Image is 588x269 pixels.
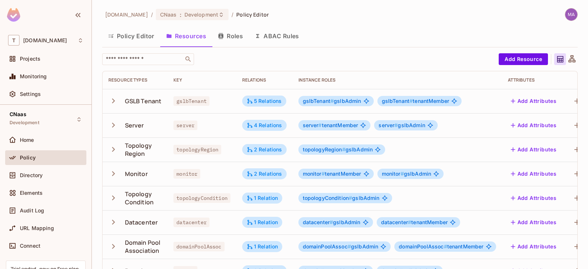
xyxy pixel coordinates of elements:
span: Connect [20,243,40,249]
div: Topology Condition [125,190,162,206]
span: topologyRegion [173,145,221,154]
span: Policy Editor [236,11,269,18]
span: tenantMember [303,122,358,128]
img: maheshbabu.samsani1@t-mobile.com [565,8,577,21]
span: gslbAdmin [303,244,379,250]
span: Development [184,11,218,18]
span: gslbAdmin [303,147,373,153]
span: # [401,171,404,177]
div: Relations [242,77,287,83]
span: Home [20,137,34,143]
button: Policy Editor [102,27,160,45]
span: gslbAdmin [382,171,431,177]
button: Add Attributes [508,241,560,252]
span: gslbTenant [303,98,334,104]
span: gslbTenant [173,96,209,106]
span: tenantMember [303,171,361,177]
button: ABAC Rules [249,27,305,45]
button: Add Attributes [508,216,560,228]
span: URL Mapping [20,225,54,231]
div: 5 Relations [247,98,282,104]
span: domainPoolAssoc [303,243,351,250]
span: tenantMember [381,219,448,225]
span: monitor [303,171,325,177]
span: # [349,195,352,201]
div: Resource Types [108,77,162,83]
div: Topology Region [125,141,162,158]
div: 2 Relations [247,171,282,177]
span: Monitoring [20,73,47,79]
span: # [409,98,413,104]
span: tenantMember [382,98,449,104]
li: / [151,11,153,18]
span: topologyCondition [173,193,230,203]
span: gslbAdmin [303,98,361,104]
span: gslbTenant [382,98,413,104]
span: gslbAdmin [379,122,425,128]
span: # [394,122,398,128]
span: monitor [173,169,200,179]
button: Add Attributes [508,119,560,131]
span: Workspace: t-mobile.com [23,37,67,43]
button: Roles [212,27,249,45]
span: topologyCondition [303,195,352,201]
button: Add Attributes [508,95,560,107]
span: : [179,12,182,18]
button: Resources [160,27,212,45]
div: 4 Relations [247,122,282,129]
span: tenantMember [399,244,483,250]
img: SReyMgAAAABJRU5ErkJggg== [7,8,20,22]
span: # [322,171,325,177]
div: 1 Relation [247,219,278,226]
span: topologyRegion [303,146,345,153]
div: 2 Relations [247,146,282,153]
span: # [348,243,351,250]
button: Add Attributes [508,168,560,180]
div: GSLB Tenant [125,97,162,105]
div: 1 Relation [247,243,278,250]
div: Server [125,121,144,129]
span: Settings [20,91,41,97]
span: # [318,122,322,128]
div: Monitor [125,170,148,178]
button: Add Resource [499,53,548,65]
span: # [342,146,345,153]
span: # [444,243,447,250]
div: Attributes [508,77,560,83]
span: datacenter [303,219,333,225]
span: gslbAdmin [303,195,380,201]
div: Domain Pool Association [125,238,162,255]
span: Elements [20,190,43,196]
span: T [8,35,19,46]
li: / [232,11,233,18]
span: datacenter [173,218,209,227]
button: Add Attributes [508,144,560,155]
span: # [330,219,333,225]
div: Instance roles [298,77,496,83]
div: Datacenter [125,218,158,226]
span: Directory [20,172,43,178]
span: datacenter [381,219,412,225]
span: CNaas [160,11,177,18]
span: CNaas [10,111,26,117]
span: server [303,122,322,128]
span: monitor [382,171,404,177]
span: server [379,122,398,128]
span: domainPoolAssoc [173,242,224,251]
span: gslbAdmin [303,219,361,225]
span: domainPoolAssoc [399,243,447,250]
span: Policy [20,155,36,161]
span: Development [10,120,39,126]
span: the active workspace [105,11,148,18]
span: # [408,219,411,225]
div: 1 Relation [247,195,278,201]
button: Add Attributes [508,192,560,204]
span: Audit Log [20,208,44,214]
div: Key [173,77,230,83]
span: Projects [20,56,40,62]
span: # [330,98,334,104]
span: server [173,121,197,130]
